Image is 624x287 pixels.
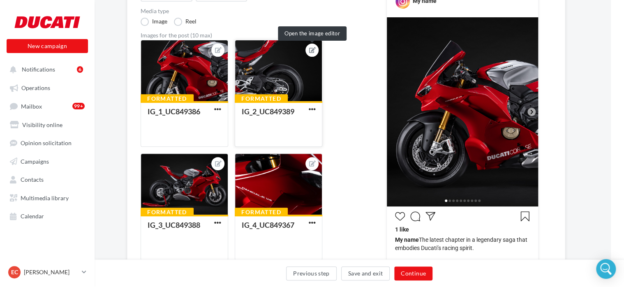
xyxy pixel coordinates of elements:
[22,66,55,73] span: Notifications
[21,102,42,109] span: Mailbox
[341,266,390,280] button: Save and exit
[21,157,49,164] span: Campaigns
[24,268,79,276] p: [PERSON_NAME]
[5,135,90,150] a: Opinion solicitation
[235,208,288,217] div: Formatted
[22,121,62,128] span: Visibility online
[5,208,90,223] a: Calendar
[7,39,88,53] button: New campaign
[5,171,90,186] a: Contacts
[5,153,90,168] a: Campaigns
[141,94,194,103] div: Formatted
[21,194,69,201] span: Multimedia library
[410,211,420,221] svg: Commenter
[5,190,90,205] a: Multimedia library
[141,18,167,26] label: Image
[141,8,360,14] label: Media type
[21,139,72,146] span: Opinion solicitation
[77,66,83,73] div: 6
[148,220,200,229] div: IG_3_UC849388
[21,213,44,220] span: Calendar
[395,225,530,236] div: 1 like
[21,84,50,91] span: Operations
[520,211,530,221] svg: Enregistrer
[7,264,88,280] a: EC [PERSON_NAME]
[235,94,288,103] div: Formatted
[425,211,435,221] svg: Partager la publication
[21,176,44,183] span: Contacts
[148,107,200,116] div: IG_1_UC849386
[242,107,294,116] div: IG_2_UC849389
[5,117,90,132] a: Visibility online
[5,62,86,76] button: Notifications 6
[278,26,347,41] div: Open the image editor
[11,268,18,276] span: EC
[141,208,194,217] div: Formatted
[395,236,419,243] span: My name
[5,80,90,95] a: Operations
[5,98,90,113] a: Mailbox99+
[394,266,432,280] button: Continue
[72,103,85,109] div: 99+
[141,32,360,38] div: Images for the post (10 max)
[286,266,337,280] button: Previous step
[596,259,616,279] div: Open Intercom Messenger
[395,211,405,221] svg: J’aime
[242,220,294,229] div: IG_4_UC849367
[174,18,196,26] label: Reel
